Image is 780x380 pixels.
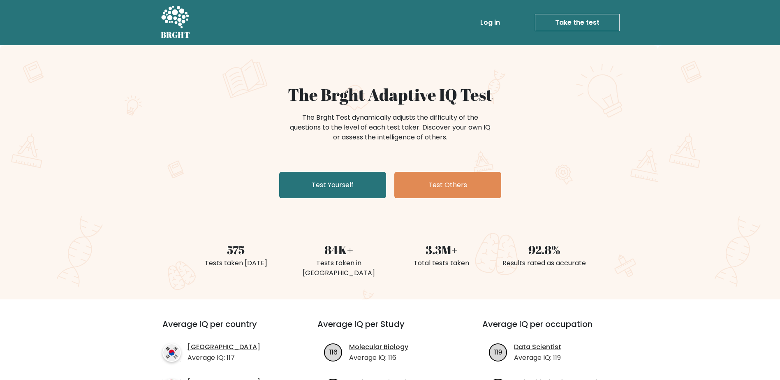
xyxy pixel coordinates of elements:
[498,258,591,268] div: Results rated as accurate
[395,258,488,268] div: Total tests taken
[190,85,591,104] h1: The Brght Adaptive IQ Test
[292,258,385,278] div: Tests taken in [GEOGRAPHIC_DATA]
[394,172,501,198] a: Test Others
[395,241,488,258] div: 3.3M+
[190,241,282,258] div: 575
[477,14,503,31] a: Log in
[494,347,502,357] text: 119
[187,342,260,352] a: [GEOGRAPHIC_DATA]
[349,353,408,363] p: Average IQ: 116
[329,347,338,357] text: 116
[187,353,260,363] p: Average IQ: 117
[161,3,190,42] a: BRGHT
[514,353,561,363] p: Average IQ: 119
[535,14,620,31] a: Take the test
[279,172,386,198] a: Test Yourself
[514,342,561,352] a: Data Scientist
[162,319,288,339] h3: Average IQ per country
[161,30,190,40] h5: BRGHT
[292,241,385,258] div: 84K+
[482,319,627,339] h3: Average IQ per occupation
[317,319,463,339] h3: Average IQ per Study
[349,342,408,352] a: Molecular Biology
[287,113,493,142] div: The Brght Test dynamically adjusts the difficulty of the questions to the level of each test take...
[498,241,591,258] div: 92.8%
[190,258,282,268] div: Tests taken [DATE]
[162,343,181,362] img: country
